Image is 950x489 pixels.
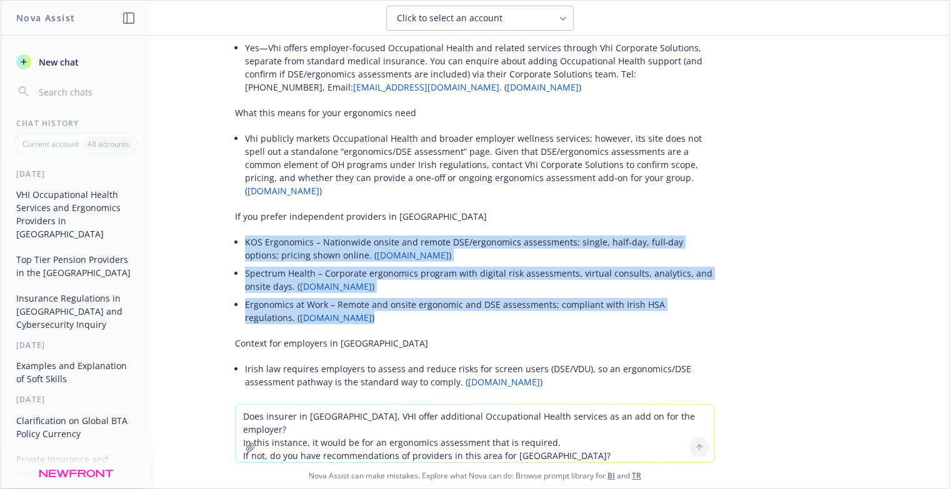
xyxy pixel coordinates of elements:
[245,264,715,295] li: Spectrum Health – Corporate ergonomics program with digital risk assessments, virtual consults, a...
[245,360,715,391] li: Irish law requires employers to assess and reduce risks for screen users (DSE/VDU), so an ergonom...
[1,118,151,129] div: Chat History
[353,81,499,93] a: [EMAIL_ADDRESS][DOMAIN_NAME]
[300,280,372,292] a: [DOMAIN_NAME]
[36,56,79,69] span: New chat
[247,185,319,197] a: [DOMAIN_NAME]
[468,376,540,388] a: [DOMAIN_NAME]
[1,340,151,350] div: [DATE]
[386,6,574,31] button: Click to select an account
[1,394,151,405] div: [DATE]
[235,337,715,350] p: Context for employers in [GEOGRAPHIC_DATA]
[235,106,715,119] p: What this means for your ergonomics need
[11,249,141,283] button: Top Tier Pension Providers in the [GEOGRAPHIC_DATA]
[22,139,79,149] p: Current account
[300,312,372,324] a: [DOMAIN_NAME]
[1,169,151,179] div: [DATE]
[11,355,141,389] button: Examples and Explanation of Soft Skills
[6,463,944,488] span: Nova Assist can make mistakes. Explore what Nova can do: Browse prompt library for and
[11,184,141,244] button: VHI Occupational Health Services and Ergonomics Providers in [GEOGRAPHIC_DATA]
[632,470,641,481] a: TR
[377,249,449,261] a: [DOMAIN_NAME]
[245,233,715,264] li: KOS Ergonomics – Nationwide onsite and remote DSE/ergonomics assessments; single, half‑day, full‑...
[11,288,141,335] button: Insurance Regulations in [GEOGRAPHIC_DATA] and Cybersecurity Inquiry
[397,12,502,24] span: Click to select an account
[87,139,129,149] p: All accounts
[245,129,715,200] li: Vhi publicly markets Occupational Health and broader employer wellness services; however, its sit...
[11,410,141,444] button: Clarification on Global BTA Policy Currency
[36,83,136,101] input: Search chats
[607,470,615,481] a: BI
[507,81,579,93] a: [DOMAIN_NAME]
[11,51,141,73] button: New chat
[16,11,75,24] h1: Nova Assist
[235,210,715,223] p: If you prefer independent providers in [GEOGRAPHIC_DATA]
[245,295,715,327] li: Ergonomics at Work – Remote and onsite ergonomic and DSE assessments; compliant with Irish HSA re...
[235,401,715,414] p: Would you like me to:
[245,39,715,96] li: Yes—Vhi offers employer-focused Occupational Health and related services through Vhi Corporate So...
